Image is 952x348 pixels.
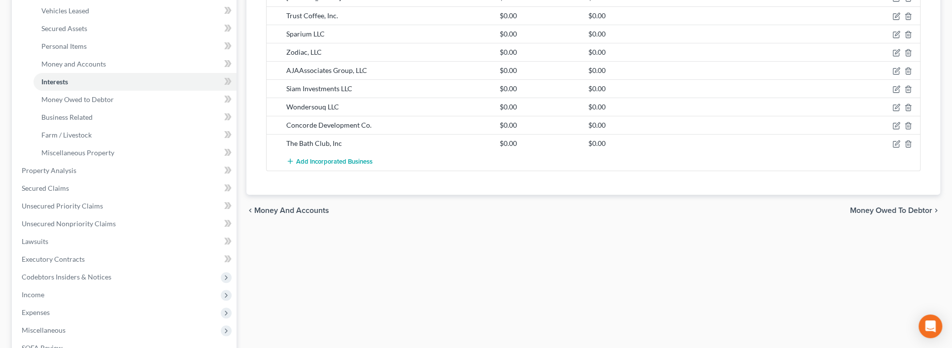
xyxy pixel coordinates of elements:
[41,60,106,68] span: Money and Accounts
[34,108,237,126] a: Business Related
[22,255,85,263] span: Executory Contracts
[34,37,237,55] a: Personal Items
[34,73,237,91] a: Interests
[495,11,583,21] div: $0.00
[850,207,932,214] span: Money Owed to Debtor
[495,47,583,57] div: $0.00
[41,42,87,50] span: Personal Items
[22,166,76,174] span: Property Analysis
[41,95,114,104] span: Money Owed to Debtor
[22,308,50,316] span: Expenses
[22,273,111,281] span: Codebtors Insiders & Notices
[41,24,87,33] span: Secured Assets
[932,207,940,214] i: chevron_right
[583,84,672,94] div: $0.00
[281,66,495,75] div: AJAAssociates Group, LLC
[14,197,237,215] a: Unsecured Priority Claims
[281,84,495,94] div: Siam Investments LLC
[41,131,92,139] span: Farm / Livestock
[495,29,583,39] div: $0.00
[583,102,672,112] div: $0.00
[34,20,237,37] a: Secured Assets
[246,207,254,214] i: chevron_left
[296,158,373,166] span: Add Incorporated Business
[22,290,44,299] span: Income
[281,120,495,130] div: Concorde Development Co.
[254,207,329,214] span: Money and Accounts
[34,2,237,20] a: Vehicles Leased
[583,66,672,75] div: $0.00
[918,314,942,338] div: Open Intercom Messenger
[34,91,237,108] a: Money Owed to Debtor
[22,184,69,192] span: Secured Claims
[34,55,237,73] a: Money and Accounts
[281,47,495,57] div: Zodiac, LLC
[246,207,329,214] button: chevron_left Money and Accounts
[41,77,68,86] span: Interests
[281,102,495,112] div: Wondersouq LLC
[495,120,583,130] div: $0.00
[583,29,672,39] div: $0.00
[281,139,495,148] div: The Bath Club, Inc
[41,113,93,121] span: Business Related
[22,237,48,245] span: Lawsuits
[281,29,495,39] div: Sparium LLC
[583,139,672,148] div: $0.00
[14,250,237,268] a: Executory Contracts
[14,233,237,250] a: Lawsuits
[281,11,495,21] div: Trust Coffee, Inc.
[22,326,66,334] span: Miscellaneous
[14,162,237,179] a: Property Analysis
[34,126,237,144] a: Farm / Livestock
[14,179,237,197] a: Secured Claims
[495,84,583,94] div: $0.00
[41,6,89,15] span: Vehicles Leased
[286,152,373,171] button: Add Incorporated Business
[14,215,237,233] a: Unsecured Nonpriority Claims
[34,144,237,162] a: Miscellaneous Property
[495,66,583,75] div: $0.00
[41,148,114,157] span: Miscellaneous Property
[22,219,116,228] span: Unsecured Nonpriority Claims
[583,47,672,57] div: $0.00
[583,11,672,21] div: $0.00
[22,202,103,210] span: Unsecured Priority Claims
[583,120,672,130] div: $0.00
[850,207,940,214] button: Money Owed to Debtor chevron_right
[495,102,583,112] div: $0.00
[495,139,583,148] div: $0.00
